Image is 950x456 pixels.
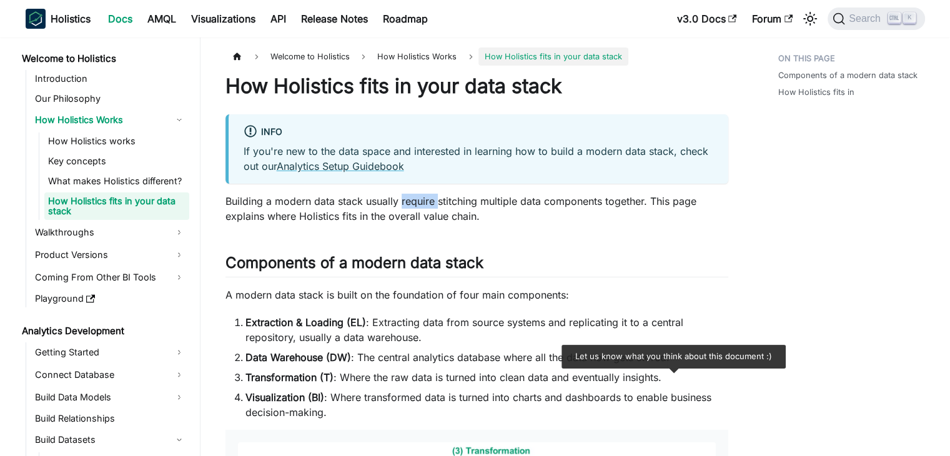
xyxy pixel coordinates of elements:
[371,47,463,66] span: How Holistics Works
[244,144,713,174] p: If you're new to the data space and interested in learning how to build a modern data stack, chec...
[263,9,294,29] a: API
[31,387,189,407] a: Build Data Models
[31,110,189,130] a: How Holistics Works
[225,254,728,277] h2: Components of a modern data stack
[245,370,728,385] li: : Where the raw data is turned into clean data and eventually insights.
[903,12,916,24] kbd: K
[31,430,189,450] a: Build Datasets
[294,9,375,29] a: Release Notes
[245,315,728,345] li: : Extracting data from source systems and replicating it to a central repository, usually a data ...
[800,9,820,29] button: Switch between dark and light mode (currently light mode)
[745,9,800,29] a: Forum
[31,365,189,385] a: Connect Database
[44,152,189,170] a: Key concepts
[225,74,728,99] h1: How Holistics fits in your data stack
[140,9,184,29] a: AMQL
[277,160,404,172] a: Analytics Setup Guidebook
[31,222,189,242] a: Walkthroughs
[264,47,356,66] span: Welcome to Holistics
[44,132,189,150] a: How Holistics works
[245,350,728,365] li: : The central analytics database where all the data now gets stored.
[26,9,91,29] a: HolisticsHolistics
[828,7,924,30] button: Search (Ctrl+K)
[225,47,728,66] nav: Breadcrumbs
[478,47,628,66] span: How Holistics fits in your data stack
[184,9,263,29] a: Visualizations
[845,13,888,24] span: Search
[31,267,189,287] a: Coming From Other BI Tools
[51,11,91,26] b: Holistics
[225,287,728,302] p: A modern data stack is built on the foundation of four main components:
[31,245,189,265] a: Product Versions
[245,391,324,404] strong: Visualization (BI)
[26,9,46,29] img: Holistics
[31,290,189,307] a: Playground
[13,37,200,456] nav: Docs sidebar
[31,90,189,107] a: Our Philosophy
[245,371,334,384] strong: Transformation (T)
[225,194,728,224] p: Building a modern data stack usually require stitching multiple data components together. This pa...
[225,47,249,66] a: Home page
[44,172,189,190] a: What makes Holistics different?
[31,70,189,87] a: Introduction
[778,69,918,81] a: Components of a modern data stack
[245,316,366,329] strong: Extraction & Loading (EL)
[18,50,189,67] a: Welcome to Holistics
[244,124,713,141] div: info
[101,9,140,29] a: Docs
[44,192,189,220] a: How Holistics fits in your data stack
[778,86,854,98] a: How Holistics fits in
[245,351,351,364] strong: Data Warehouse (DW)
[375,9,435,29] a: Roadmap
[670,9,745,29] a: v3.0 Docs
[18,322,189,340] a: Analytics Development
[31,410,189,427] a: Build Relationships
[31,342,189,362] a: Getting Started
[245,390,728,420] li: : Where transformed data is turned into charts and dashboards to enable business decision-making.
